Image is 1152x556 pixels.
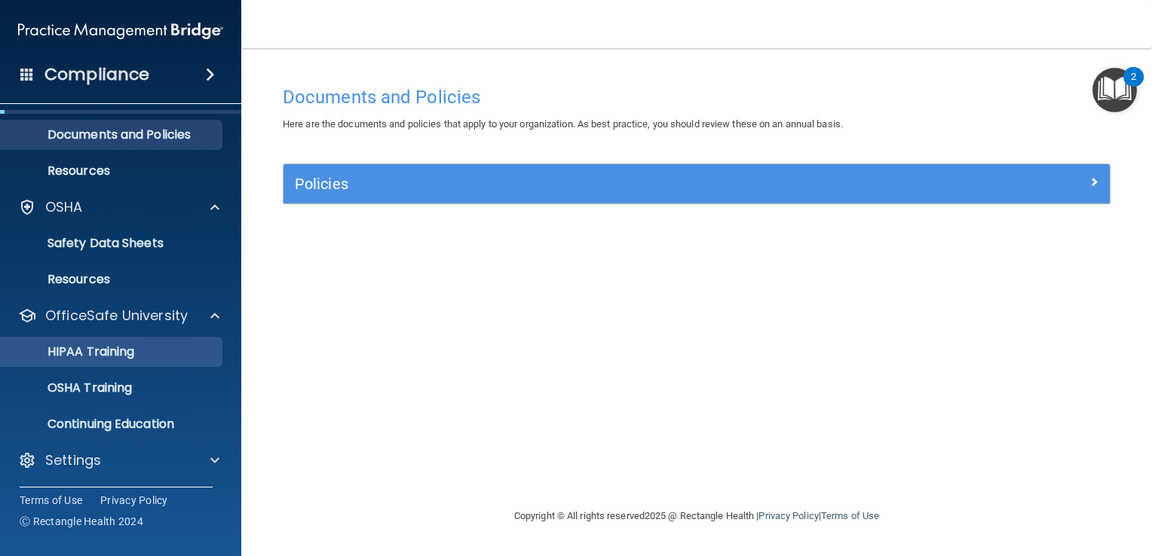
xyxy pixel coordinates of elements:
[1092,68,1137,112] button: Open Resource Center, 2 new notifications
[10,344,134,359] p: HIPAA Training
[10,163,216,179] p: Resources
[18,451,219,469] a: Settings
[10,380,132,396] p: OSHA Training
[758,510,818,521] a: Privacy Policy
[44,64,149,85] h4: Compliance
[18,307,219,325] a: OfficeSafe University
[421,492,972,540] div: Copyright © All rights reserved 2025 @ Rectangle Health | |
[1131,77,1136,96] div: 2
[892,451,1134,511] iframe: Drift Widget Chat Controller
[10,417,216,432] p: Continuing Education
[20,493,82,508] a: Terms of Use
[20,514,143,529] span: Ⓒ Rectangle Health 2024
[283,118,843,130] span: Here are the documents and policies that apply to your organization. As best practice, you should...
[18,198,219,216] a: OSHA
[10,272,216,287] p: Resources
[45,198,83,216] p: OSHA
[10,236,216,251] p: Safety Data Sheets
[295,176,892,192] h5: Policies
[283,87,1111,107] h4: Documents and Policies
[45,307,188,325] p: OfficeSafe University
[18,16,223,46] img: PMB logo
[45,451,101,469] p: Settings
[821,510,879,521] a: Terms of Use
[100,493,168,508] a: Privacy Policy
[295,172,1098,196] a: Policies
[10,127,216,142] p: Documents and Policies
